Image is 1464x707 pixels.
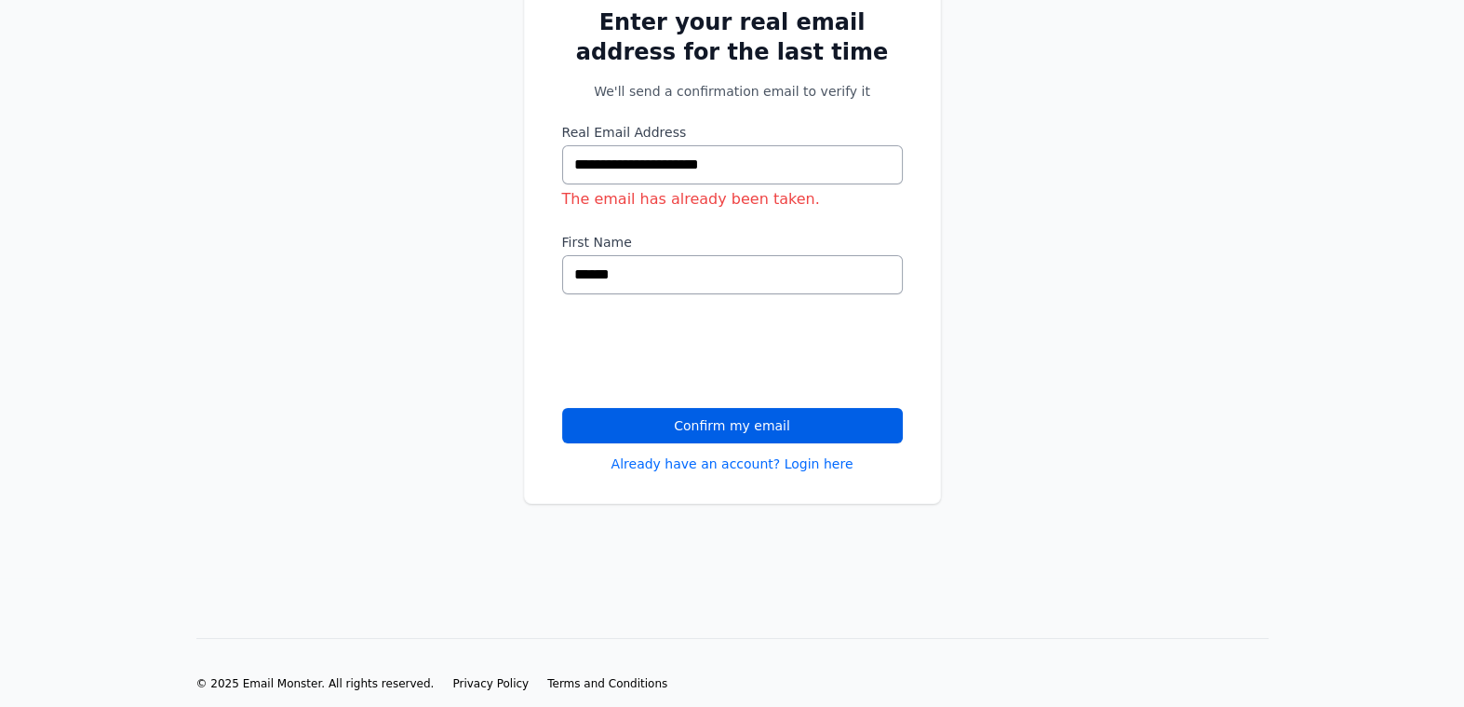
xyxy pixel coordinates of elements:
h2: Enter your real email address for the last time [562,7,903,67]
a: Terms and Conditions [547,676,667,691]
iframe: reCAPTCHA [562,317,845,389]
p: We'll send a confirmation email to verify it [562,82,903,101]
a: Already have an account? Login here [611,455,853,473]
button: Confirm my email [562,408,903,443]
a: Privacy Policy [452,676,529,691]
li: © 2025 Email Monster. All rights reserved. [196,676,435,691]
span: Privacy Policy [452,677,529,690]
label: Real Email Address [562,123,903,142]
label: First Name [562,233,903,252]
span: Terms and Conditions [547,677,667,690]
div: The email has already been taken. [562,188,903,211]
